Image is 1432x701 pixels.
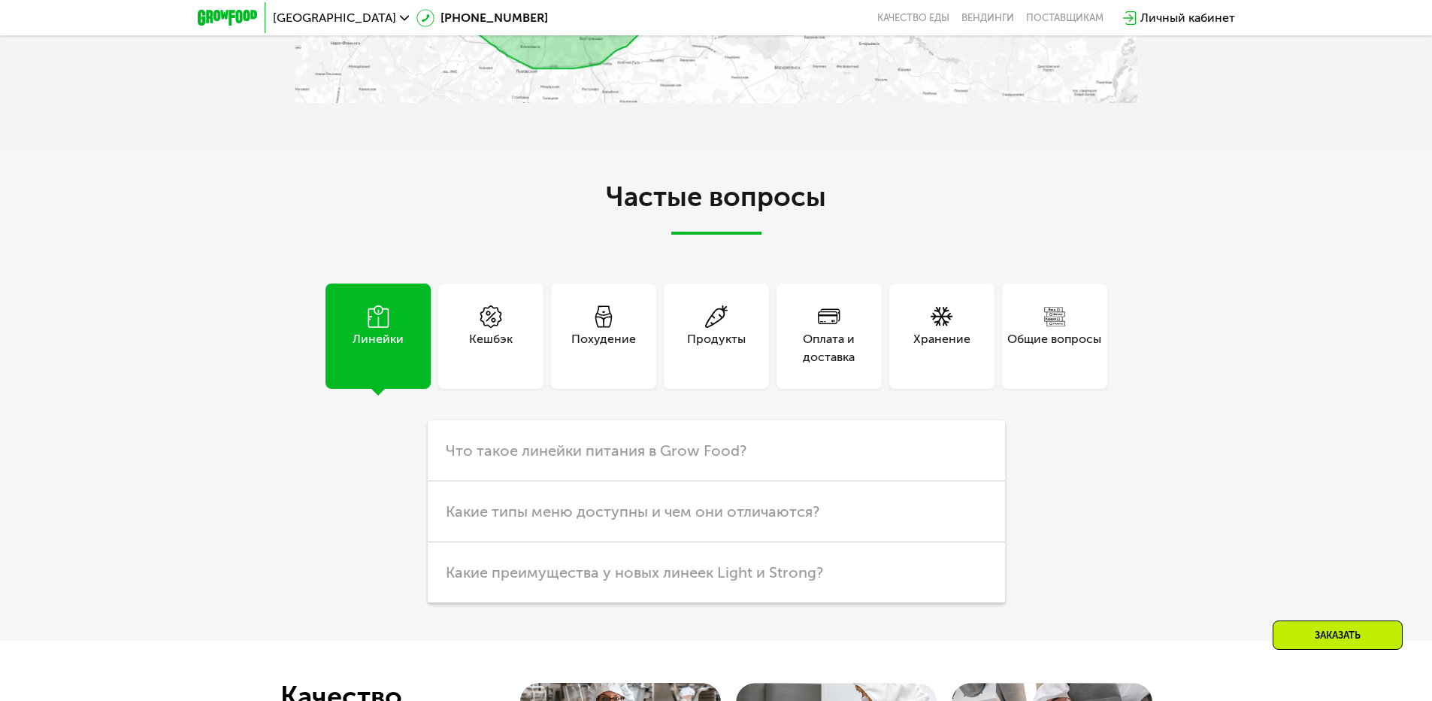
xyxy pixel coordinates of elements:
span: Что такое линейки питания в Grow Food? [446,442,746,460]
div: Заказать [1273,621,1403,650]
span: [GEOGRAPHIC_DATA] [273,12,396,24]
div: Похудение [571,330,636,366]
div: Общие вопросы [1007,330,1101,366]
div: Продукты [687,330,746,366]
div: Личный кабинет [1140,9,1235,27]
div: Оплата и доставка [777,330,882,366]
span: Какие преимущества у новых линеек Light и Strong? [446,563,823,581]
div: Кешбэк [469,330,513,366]
a: [PHONE_NUMBER] [416,9,548,27]
h2: Частые вопросы [295,182,1137,235]
a: Качество еды [877,12,949,24]
div: Хранение [913,330,970,366]
div: Линейки [353,330,404,366]
span: Какие типы меню доступны и чем они отличаются? [446,502,819,520]
a: Вендинги [961,12,1014,24]
div: поставщикам [1026,12,1104,24]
